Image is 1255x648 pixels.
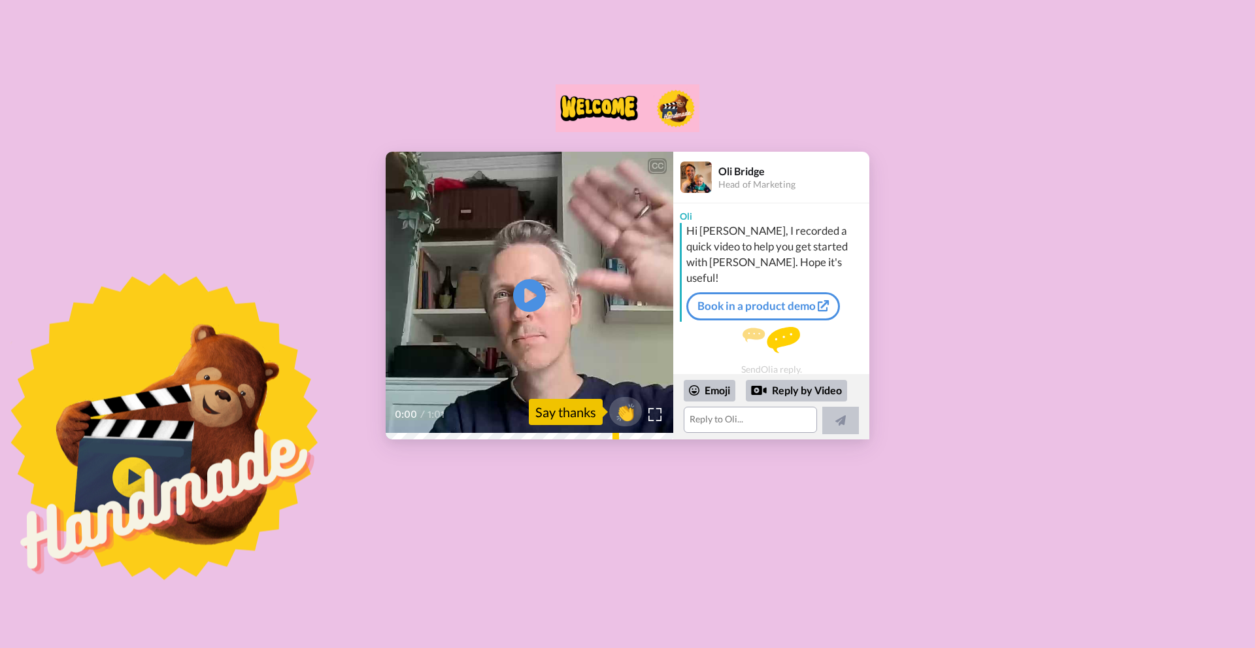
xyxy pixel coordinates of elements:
button: 👏 [609,397,642,426]
span: 0:00 [395,407,418,422]
div: Reply by Video [746,380,847,402]
img: Profile Image [680,162,712,193]
div: Say thanks [529,399,603,425]
div: Hi [PERSON_NAME], I recorded a quick video to help you get started with [PERSON_NAME]. Hope it's ... [686,223,866,286]
div: Oli [673,203,869,223]
span: 👏 [609,401,642,422]
div: Send Oli a reply. [673,327,869,375]
img: Full screen [648,408,661,421]
div: Oli Bridge [718,165,869,177]
span: / [420,407,425,422]
img: message.svg [743,327,800,353]
span: 1:01 [427,407,450,422]
div: Head of Marketing [718,179,869,190]
div: Emoji [684,380,735,401]
a: Book in a product demo [686,292,840,320]
div: CC [649,160,665,173]
img: Bonjoro logo [556,84,699,132]
div: Reply by Video [751,383,767,398]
